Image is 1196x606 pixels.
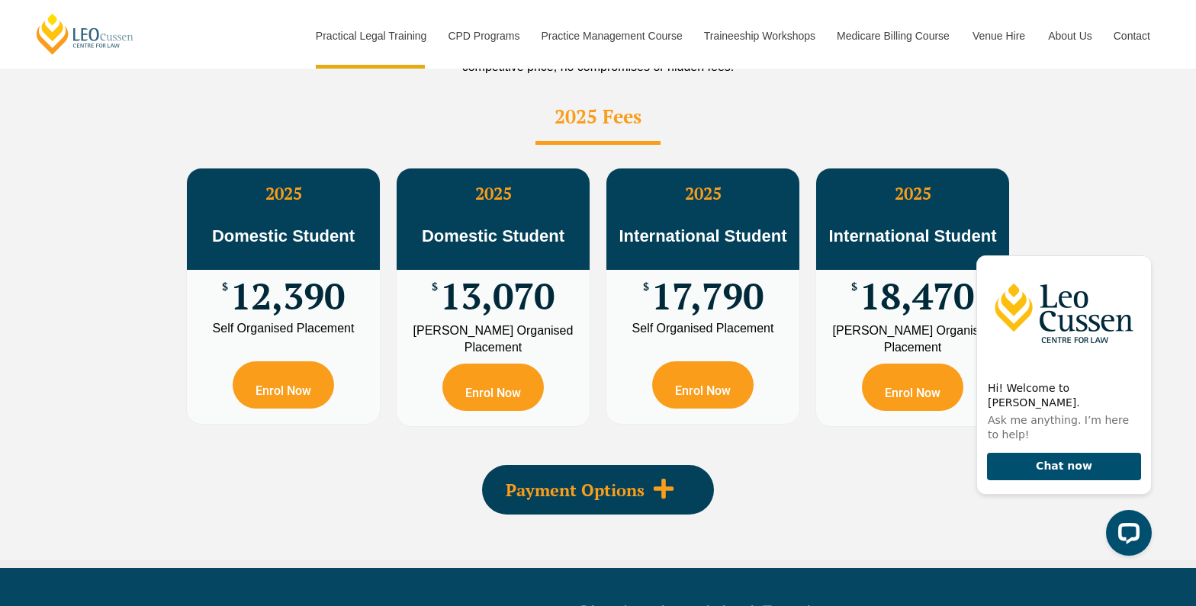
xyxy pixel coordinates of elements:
[652,361,754,409] a: Enrol Now
[961,3,1037,69] a: Venue Hire
[34,12,136,56] a: [PERSON_NAME] Centre for Law
[530,3,693,69] a: Practice Management Course
[651,281,764,311] span: 17,790
[422,226,564,245] span: Domestic Student
[829,226,997,245] span: International Student
[606,184,799,204] h3: 2025
[1037,3,1102,69] a: About Us
[440,281,555,311] span: 13,070
[506,482,645,499] span: Payment Options
[1102,3,1162,69] a: Contact
[436,3,529,69] a: CPD Programs
[233,361,334,409] a: Enrol Now
[693,3,825,69] a: Traineeship Workshops
[535,91,661,145] div: 2025 Fees
[643,281,649,293] span: $
[825,3,961,69] a: Medicare Billing Course
[198,322,368,335] div: Self Organised Placement
[442,364,544,411] a: Enrol Now
[828,322,998,356] div: [PERSON_NAME] Organised Placement
[222,281,228,293] span: $
[862,364,963,411] a: Enrol Now
[408,322,578,356] div: [PERSON_NAME] Organised Placement
[851,281,857,293] span: $
[618,322,788,335] div: Self Organised Placement
[860,281,974,311] span: 18,470
[432,281,438,293] span: $
[304,3,437,69] a: Practical Legal Training
[397,184,590,204] h3: 2025
[964,242,1158,568] iframe: LiveChat chat widget
[230,281,345,311] span: 12,390
[816,184,1009,204] h3: 2025
[187,184,380,204] h3: 2025
[212,226,355,245] span: Domestic Student
[619,226,787,245] span: International Student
